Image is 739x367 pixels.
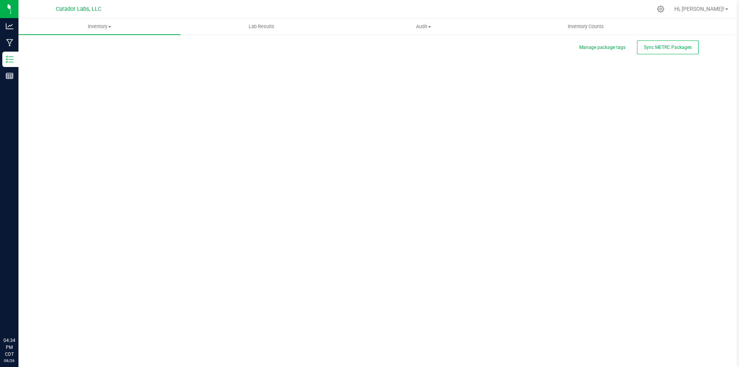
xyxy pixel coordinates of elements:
span: Hi, [PERSON_NAME]! [674,6,724,12]
inline-svg: Analytics [6,22,13,30]
span: Lab Results [238,23,285,30]
span: Sync METRC Packages [644,45,692,50]
p: 04:34 PM CDT [3,337,15,358]
p: 08/26 [3,358,15,364]
span: Audit [343,23,504,30]
a: Inventory [18,18,181,35]
a: Inventory Counts [505,18,667,35]
span: Inventory Counts [557,23,614,30]
inline-svg: Inventory [6,55,13,63]
inline-svg: Reports [6,72,13,80]
a: Audit [343,18,505,35]
span: Inventory [18,23,181,30]
span: Curador Labs, LLC [56,6,101,12]
inline-svg: Manufacturing [6,39,13,47]
div: Manage settings [656,5,665,13]
button: Sync METRC Packages [637,40,699,54]
a: Lab Results [181,18,343,35]
button: Manage package tags [579,44,625,51]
